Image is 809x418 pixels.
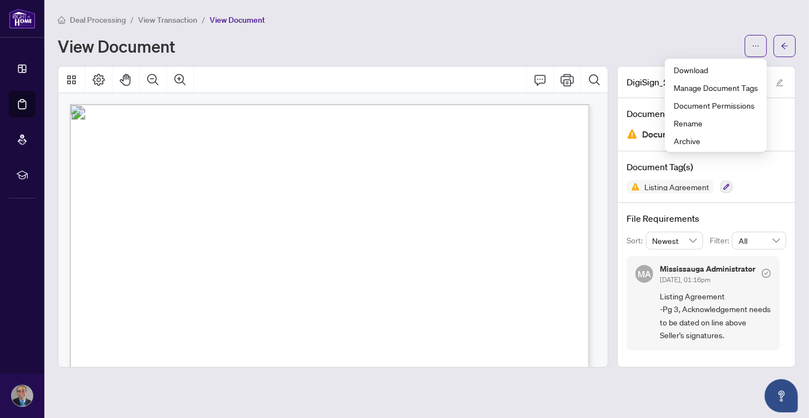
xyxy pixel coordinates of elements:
[58,37,175,55] h1: View Document
[70,15,126,25] span: Deal Processing
[674,135,758,147] span: Archive
[752,42,760,50] span: ellipsis
[765,379,798,412] button: Open asap
[642,127,734,142] span: Document Needs Work
[627,235,646,247] p: Sort:
[627,160,786,174] h4: Document Tag(s)
[640,183,714,191] span: Listing Agreement
[660,290,771,342] span: Listing Agreement -Pg 3, Acknowledgement needs to be dated on line above Seller's signatures.
[781,42,788,50] span: arrow-left
[627,107,786,120] h4: Document Status
[739,232,780,249] span: All
[674,81,758,94] span: Manage Document Tags
[660,265,755,273] h5: Mississauga Administrator
[627,75,765,89] span: DigiSign_271_Seller_Designated_Representation.pdf
[638,267,651,281] span: MA
[138,15,197,25] span: View Transaction
[710,235,732,247] p: Filter:
[660,276,710,284] span: [DATE], 01:16pm
[674,117,758,129] span: Rename
[12,385,33,406] img: Profile Icon
[627,180,640,193] img: Status Icon
[674,99,758,111] span: Document Permissions
[627,129,638,140] img: Document Status
[130,13,134,26] li: /
[627,212,786,225] h4: File Requirements
[210,15,265,25] span: View Document
[202,13,205,26] li: /
[776,79,783,86] span: edit
[674,64,758,76] span: Download
[762,269,771,278] span: check-circle
[9,8,35,29] img: logo
[58,16,65,24] span: home
[653,232,697,249] span: Newest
